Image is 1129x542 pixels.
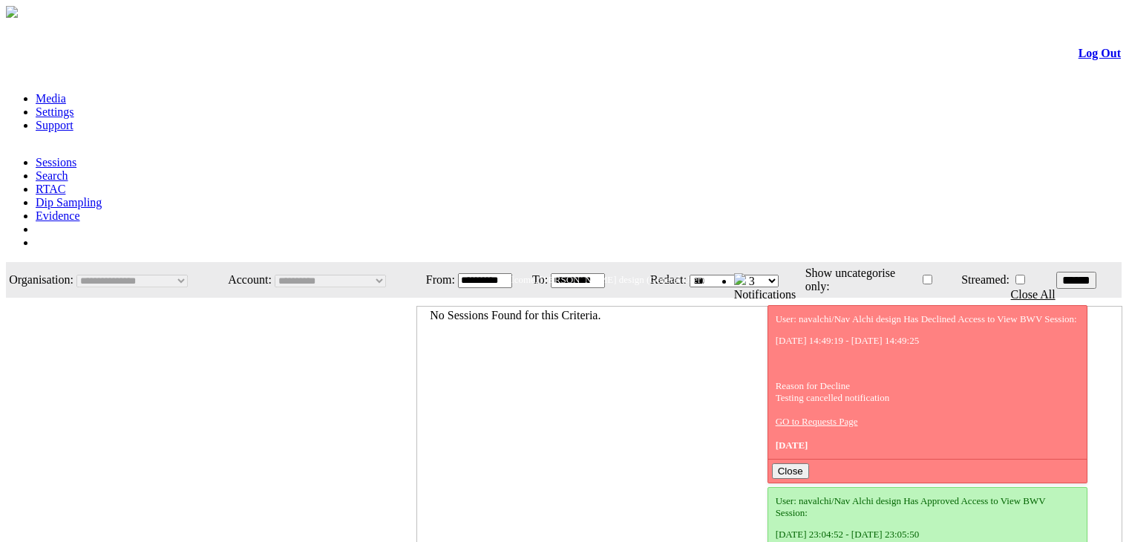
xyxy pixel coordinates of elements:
img: bell25.png [734,273,746,285]
a: Dip Sampling [36,196,102,209]
a: Search [36,169,68,182]
p: [DATE] 23:04:52 - [DATE] 23:05:50 [776,529,1079,541]
td: From: [418,264,456,296]
p: [DATE] 14:49:19 - [DATE] 14:49:25 [776,335,1079,347]
a: Settings [36,105,74,118]
span: 3 [749,275,755,287]
img: arrow-3.png [6,6,18,18]
a: Sessions [36,156,76,169]
a: Support [36,119,73,131]
div: User: navalchi/Nav Alchi design Has Declined Access to View BWV Session: Reason for Decline Testi... [776,313,1079,451]
a: Close All [1011,288,1056,301]
button: Close [772,463,809,479]
td: Account: [217,264,272,296]
a: Media [36,92,66,105]
a: Evidence [36,209,80,222]
td: Organisation: [7,264,74,296]
span: [DATE] [776,440,808,451]
a: RTAC [36,183,65,195]
span: Welcome, [PERSON_NAME] design (General User) [499,274,704,285]
div: Notifications [734,288,1092,301]
a: GO to Requests Page [776,416,858,427]
span: No Sessions Found for this Criteria. [430,309,601,321]
a: Log Out [1079,47,1121,59]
